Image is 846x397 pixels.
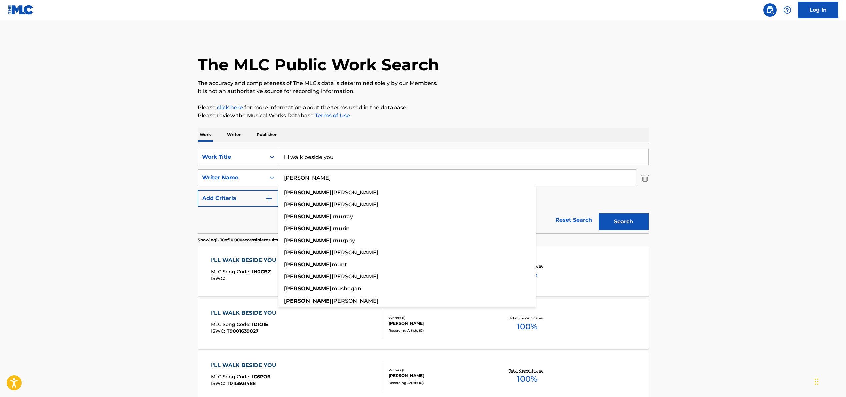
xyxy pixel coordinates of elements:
div: [PERSON_NAME] [389,373,490,379]
a: click here [217,104,243,111]
span: IC6PO6 [252,374,270,380]
span: in [345,225,350,232]
strong: [PERSON_NAME] [284,237,332,244]
p: Please review the Musical Works Database [198,112,649,120]
span: MLC Song Code : [211,374,252,380]
span: IH0CBZ [252,269,271,275]
p: Work [198,128,213,142]
span: ray [345,213,353,220]
span: 100 % [517,321,537,333]
span: mushegan [332,285,361,292]
span: phy [345,237,355,244]
span: ID1O1E [252,321,268,327]
div: Work Title [202,153,262,161]
strong: mur [333,213,345,220]
div: I'LL WALK BESIDE YOU [211,256,280,264]
button: Search [599,213,649,230]
img: 9d2ae6d4665cec9f34b9.svg [265,194,273,202]
div: [PERSON_NAME] [389,320,490,326]
strong: mur [333,225,345,232]
span: MLC Song Code : [211,269,252,275]
a: Terms of Use [314,112,350,119]
a: Public Search [763,3,777,17]
div: Writer Name [202,174,262,182]
span: T0113931488 [227,380,256,386]
div: Writers ( 1 ) [389,368,490,373]
span: munt [332,261,347,268]
span: MLC Song Code : [211,321,252,327]
span: [PERSON_NAME] [332,273,378,280]
p: The accuracy and completeness of The MLC's data is determined solely by our Members. [198,79,649,87]
strong: [PERSON_NAME] [284,261,332,268]
span: [PERSON_NAME] [332,189,378,196]
span: ISWC : [211,275,227,281]
img: Delete Criterion [641,169,649,186]
span: [PERSON_NAME] [332,201,378,208]
p: Please for more information about the terms used in the database. [198,104,649,112]
div: I'LL WALK BESIDE YOU [211,309,280,317]
div: Help [781,3,794,17]
a: Log In [798,2,838,18]
p: Total Known Shares: [509,316,545,321]
strong: mur [333,237,345,244]
strong: [PERSON_NAME] [284,273,332,280]
span: ISWC : [211,328,227,334]
div: I'LL WALK BESIDE YOU [211,361,280,369]
strong: [PERSON_NAME] [284,285,332,292]
h1: The MLC Public Work Search [198,55,439,75]
strong: [PERSON_NAME] [284,201,332,208]
img: MLC Logo [8,5,34,15]
div: Writers ( 1 ) [389,315,490,320]
span: ISWC : [211,380,227,386]
div: Recording Artists ( 0 ) [389,380,490,385]
span: [PERSON_NAME] [332,297,378,304]
p: Publisher [255,128,279,142]
img: help [783,6,791,14]
a: I'LL WALK BESIDE YOUMLC Song Code:ID1O1EISWC:T9001639027Writers (1)[PERSON_NAME]Recording Artists... [198,299,649,349]
span: [PERSON_NAME] [332,249,378,256]
img: search [766,6,774,14]
p: Writer [225,128,243,142]
span: T9001639027 [227,328,259,334]
a: Reset Search [552,213,595,227]
p: Showing 1 - 10 of 10,000 accessible results (Total 1,173,569 ) [198,237,309,243]
strong: [PERSON_NAME] [284,297,332,304]
a: I'LL WALK BESIDE YOUMLC Song Code:IH0CBZISWC:Writers (1)[PERSON_NAME]Recording Artists (0)Total K... [198,246,649,296]
span: 100 % [517,373,537,385]
strong: [PERSON_NAME] [284,189,332,196]
button: Add Criteria [198,190,278,207]
strong: [PERSON_NAME] [284,213,332,220]
div: Recording Artists ( 0 ) [389,328,490,333]
p: It is not an authoritative source for recording information. [198,87,649,95]
div: Drag [815,372,819,392]
strong: [PERSON_NAME] [284,225,332,232]
strong: [PERSON_NAME] [284,249,332,256]
iframe: Chat Widget [813,365,846,397]
p: Total Known Shares: [509,368,545,373]
form: Search Form [198,149,649,233]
